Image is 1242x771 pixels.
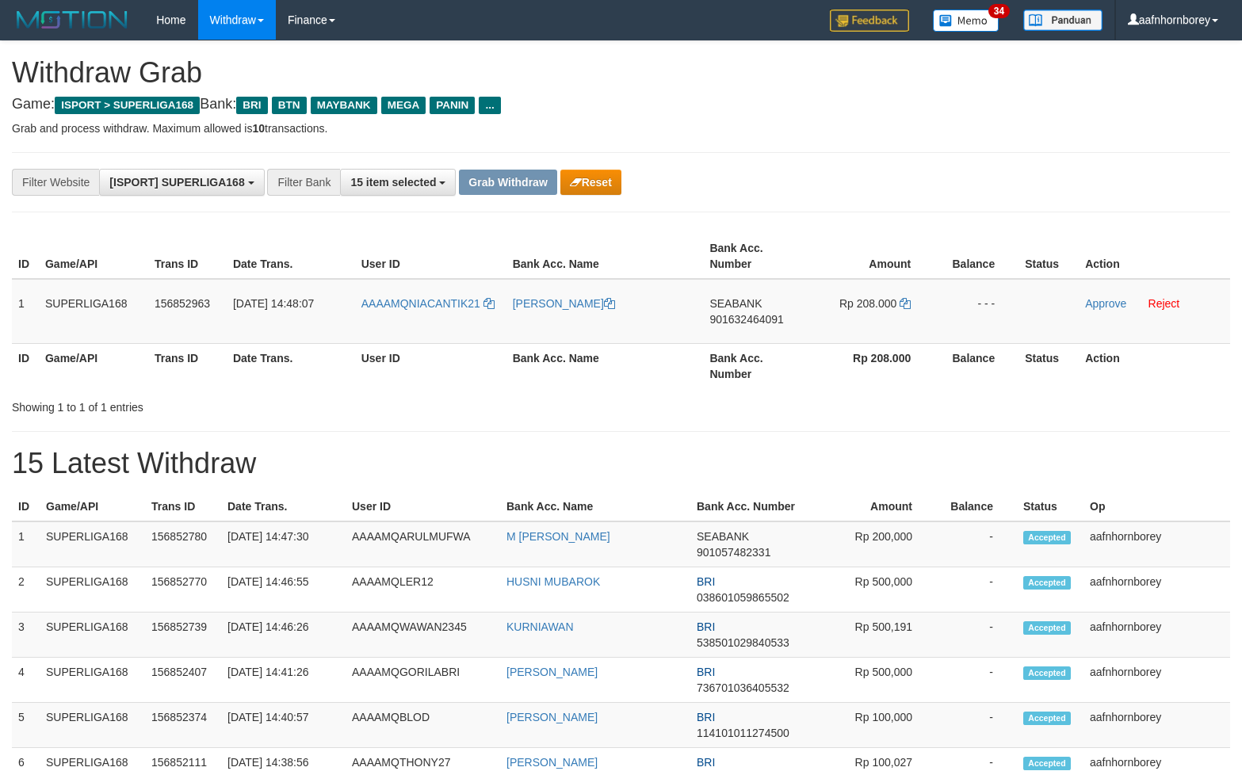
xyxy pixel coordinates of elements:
[934,234,1018,279] th: Balance
[148,234,227,279] th: Trans ID
[236,97,267,114] span: BRI
[697,620,715,633] span: BRI
[709,313,783,326] span: Copy 901632464091 to clipboard
[506,575,600,588] a: HUSNI MUBAROK
[479,97,500,114] span: ...
[506,343,704,388] th: Bank Acc. Name
[40,492,145,521] th: Game/API
[1083,492,1230,521] th: Op
[99,169,264,196] button: [ISPORT] SUPERLIGA168
[1083,521,1230,567] td: aafnhornborey
[12,703,40,748] td: 5
[690,492,814,521] th: Bank Acc. Number
[1023,757,1071,770] span: Accepted
[221,567,346,613] td: [DATE] 14:46:55
[109,176,244,189] span: [ISPORT] SUPERLIGA168
[12,448,1230,479] h1: 15 Latest Withdraw
[1083,703,1230,748] td: aafnhornborey
[346,521,500,567] td: AAAAMQARULMUFWA
[227,343,355,388] th: Date Trans.
[936,492,1017,521] th: Balance
[39,343,148,388] th: Game/API
[703,234,808,279] th: Bank Acc. Number
[346,492,500,521] th: User ID
[361,297,495,310] a: AAAAMQNIACANTIK21
[1085,297,1126,310] a: Approve
[697,727,789,739] span: Copy 114101011274500 to clipboard
[145,521,221,567] td: 156852780
[697,636,789,649] span: Copy 538501029840533 to clipboard
[697,575,715,588] span: BRI
[697,546,770,559] span: Copy 901057482331 to clipboard
[506,620,574,633] a: KURNIAWAN
[808,343,934,388] th: Rp 208.000
[12,343,39,388] th: ID
[506,234,704,279] th: Bank Acc. Name
[936,658,1017,703] td: -
[1083,658,1230,703] td: aafnhornborey
[814,567,936,613] td: Rp 500,000
[221,658,346,703] td: [DATE] 14:41:26
[381,97,426,114] span: MEGA
[346,613,500,658] td: AAAAMQWAWAN2345
[148,343,227,388] th: Trans ID
[12,57,1230,89] h1: Withdraw Grab
[808,234,934,279] th: Amount
[1023,621,1071,635] span: Accepted
[12,120,1230,136] p: Grab and process withdraw. Maximum allowed is transactions.
[39,279,148,344] td: SUPERLIGA168
[40,521,145,567] td: SUPERLIGA168
[814,703,936,748] td: Rp 100,000
[346,567,500,613] td: AAAAMQLER12
[12,393,506,415] div: Showing 1 to 1 of 1 entries
[697,681,789,694] span: Copy 736701036405532 to clipboard
[39,234,148,279] th: Game/API
[513,297,615,310] a: [PERSON_NAME]
[233,297,314,310] span: [DATE] 14:48:07
[1018,234,1079,279] th: Status
[697,666,715,678] span: BRI
[936,521,1017,567] td: -
[311,97,377,114] span: MAYBANK
[459,170,556,195] button: Grab Withdraw
[814,492,936,521] th: Amount
[40,658,145,703] td: SUPERLIGA168
[1079,234,1230,279] th: Action
[1023,666,1071,680] span: Accepted
[221,521,346,567] td: [DATE] 14:47:30
[839,297,896,310] span: Rp 208.000
[346,658,500,703] td: AAAAMQGORILABRI
[145,658,221,703] td: 156852407
[12,169,99,196] div: Filter Website
[934,279,1018,344] td: - - -
[814,521,936,567] td: Rp 200,000
[1079,343,1230,388] th: Action
[145,492,221,521] th: Trans ID
[40,703,145,748] td: SUPERLIGA168
[933,10,999,32] img: Button%20Memo.svg
[340,169,456,196] button: 15 item selected
[936,613,1017,658] td: -
[697,756,715,769] span: BRI
[697,591,789,604] span: Copy 038601059865502 to clipboard
[1083,567,1230,613] td: aafnhornborey
[350,176,436,189] span: 15 item selected
[12,567,40,613] td: 2
[272,97,307,114] span: BTN
[709,297,762,310] span: SEABANK
[830,10,909,32] img: Feedback.jpg
[506,756,598,769] a: [PERSON_NAME]
[988,4,1010,18] span: 34
[221,703,346,748] td: [DATE] 14:40:57
[145,613,221,658] td: 156852739
[12,658,40,703] td: 4
[560,170,621,195] button: Reset
[40,567,145,613] td: SUPERLIGA168
[1023,576,1071,590] span: Accepted
[221,492,346,521] th: Date Trans.
[12,492,40,521] th: ID
[1018,343,1079,388] th: Status
[1017,492,1083,521] th: Status
[40,613,145,658] td: SUPERLIGA168
[506,666,598,678] a: [PERSON_NAME]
